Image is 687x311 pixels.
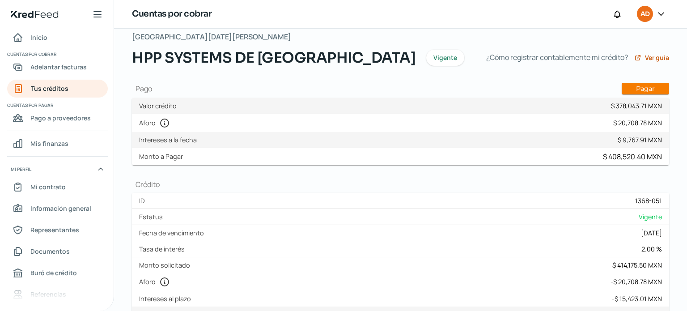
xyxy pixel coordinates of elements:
span: Documentos [30,246,70,257]
span: Información general [30,203,91,214]
a: Mis finanzas [7,135,108,153]
span: Buró de crédito [30,267,77,278]
div: $ 378,043.71 MXN [611,102,662,110]
div: 2.00 % [641,245,662,253]
div: [DATE] [641,229,662,237]
div: $ 20,708.78 MXN [613,119,662,127]
div: 1368-051 [635,196,662,205]
label: Estatus [139,213,166,221]
label: Monto a Pagar [139,152,187,161]
h1: Cuentas por cobrar [132,8,212,21]
button: Pagar [622,83,669,94]
a: Inicio [7,29,108,47]
a: Buró de crédito [7,264,108,282]
label: Aforo [139,277,174,287]
label: Tasa de interés [139,245,188,253]
a: Documentos [7,243,108,260]
div: - $ 20,708.78 MXN [611,277,662,286]
span: HPP SYSTEMS DE [GEOGRAPHIC_DATA] [132,47,416,68]
span: Referencias [30,289,66,300]
a: Tus créditos [7,80,108,98]
span: Inicio [30,32,47,43]
span: Cuentas por cobrar [7,50,106,58]
label: Intereses al plazo [139,294,195,303]
h1: Pago [132,83,669,94]
span: Adelantar facturas [30,61,87,72]
a: Adelantar facturas [7,58,108,76]
span: Vigente [639,213,662,221]
span: Ver guía [645,55,669,61]
a: Mi contrato [7,178,108,196]
span: Mi contrato [30,181,66,192]
span: Tus créditos [31,83,68,94]
label: Aforo [139,118,174,128]
a: Pago a proveedores [7,109,108,127]
span: Pago a proveedores [30,112,91,124]
div: $ 408,520.40 MXN [603,152,662,162]
span: ¿Cómo registrar contablemente mi crédito? [486,51,628,64]
span: Vigente [433,55,457,61]
span: Representantes [30,224,79,235]
h1: Crédito [132,179,669,189]
span: Mis finanzas [30,138,68,149]
a: Ver guía [634,54,669,61]
a: Referencias [7,285,108,303]
span: Mi perfil [11,165,31,173]
span: AD [640,9,649,20]
label: Monto solicitado [139,261,194,269]
a: Representantes [7,221,108,239]
div: $ 9,767.91 MXN [618,136,662,144]
span: Cuentas por pagar [7,101,106,109]
span: [GEOGRAPHIC_DATA][DATE][PERSON_NAME] [132,30,291,43]
div: $ 414,175.50 MXN [612,261,662,269]
label: Intereses a la fecha [139,136,200,144]
a: Información general [7,200,108,217]
label: Fecha de vencimiento [139,229,208,237]
div: - $ 15,423.01 MXN [612,294,662,303]
label: Valor crédito [139,102,180,110]
label: ID [139,196,148,205]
